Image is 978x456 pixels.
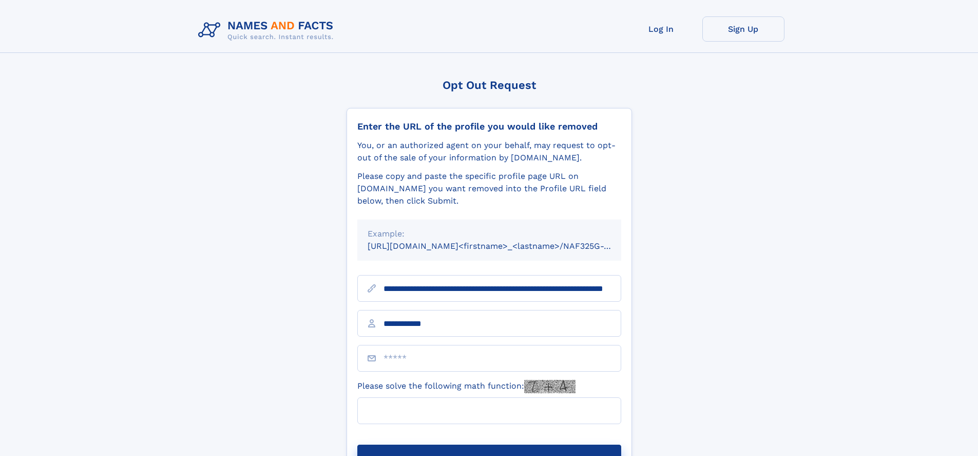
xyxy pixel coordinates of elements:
a: Log In [620,16,702,42]
div: Enter the URL of the profile you would like removed [357,121,621,132]
div: Please copy and paste the specific profile page URL on [DOMAIN_NAME] you want removed into the Pr... [357,170,621,207]
small: [URL][DOMAIN_NAME]<firstname>_<lastname>/NAF325G-xxxxxxxx [368,241,641,251]
a: Sign Up [702,16,784,42]
div: You, or an authorized agent on your behalf, may request to opt-out of the sale of your informatio... [357,139,621,164]
label: Please solve the following math function: [357,380,576,393]
div: Example: [368,228,611,240]
div: Opt Out Request [347,79,632,92]
img: Logo Names and Facts [194,16,342,44]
